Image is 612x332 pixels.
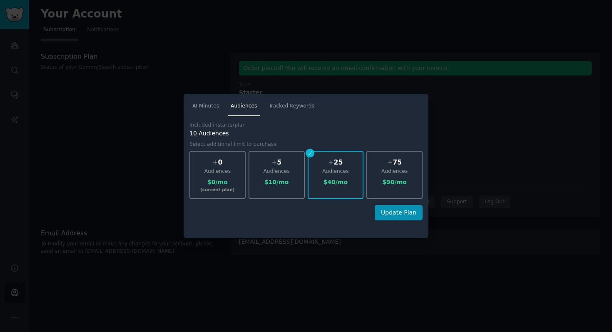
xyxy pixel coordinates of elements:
[218,158,222,166] span: 0
[192,102,219,110] span: AI Minutes
[212,158,218,166] span: +
[308,178,363,187] div: $ 40 /mo
[189,129,423,138] div: 10 Audiences
[375,205,423,220] button: Update Plan
[228,100,260,117] a: Audiences
[269,102,314,110] span: Tracked Keywords
[189,100,222,117] a: AI Minutes
[190,168,245,175] div: Audiences
[190,178,245,187] div: $ 0 /mo
[189,122,246,129] div: Included in starter plan
[277,158,281,166] span: 5
[190,187,245,192] div: (current plan)
[249,178,304,187] div: $ 10 /mo
[249,168,304,175] div: Audiences
[189,141,277,148] div: Select additional limit to purchase
[387,158,393,166] span: +
[393,158,402,166] span: 75
[231,102,257,110] span: Audiences
[308,168,363,175] div: Audiences
[334,158,343,166] span: 25
[367,168,422,175] div: Audiences
[367,178,422,187] div: $ 90 /mo
[266,100,317,117] a: Tracked Keywords
[271,158,277,166] span: +
[328,158,333,166] span: +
